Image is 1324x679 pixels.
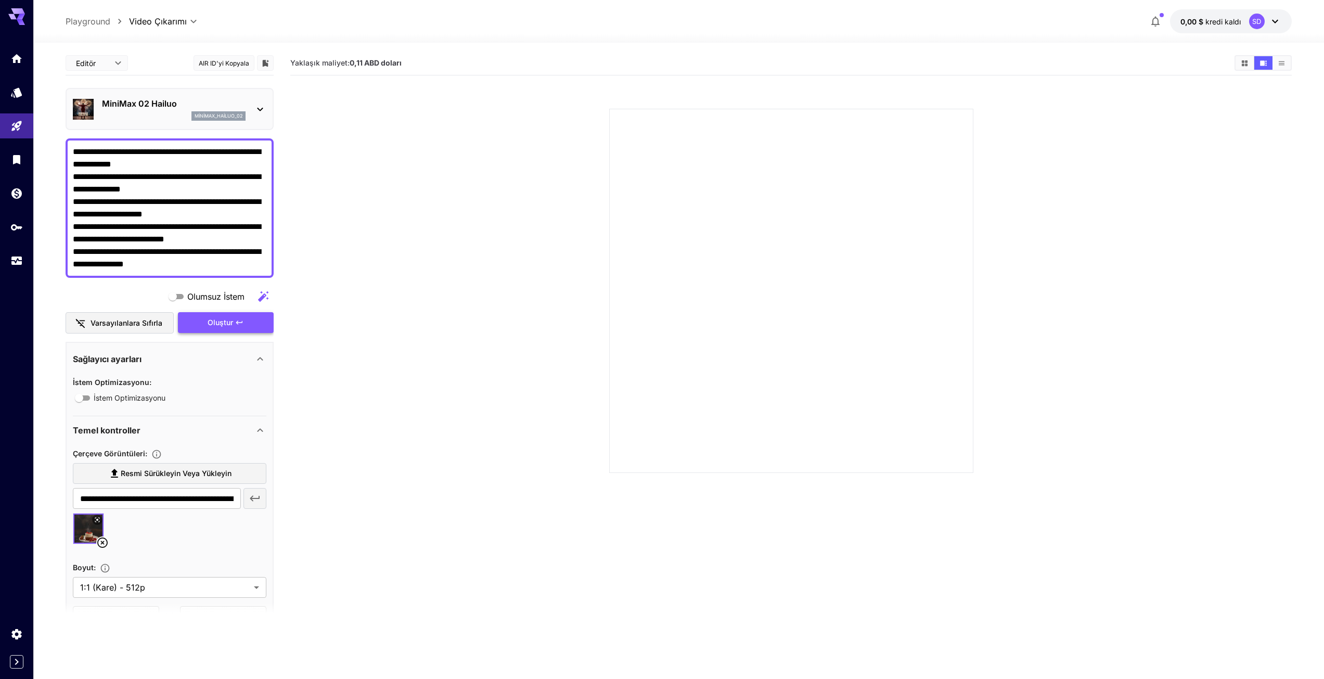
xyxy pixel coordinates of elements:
font: kredi kaldı [1205,17,1241,26]
font: 0,00 $ [1180,17,1203,26]
div: Sağlayıcı ayarları [73,347,266,371]
font: SD [1252,17,1261,25]
font: Boyut [73,563,94,572]
button: Oluştur [178,312,274,334]
font: : [145,449,147,458]
div: Medyayı ızgara görünümünde gösterMedyayı video görünümünde gösterMedyayı liste görünümünde göster [1235,55,1292,71]
div: API Anahtarları [10,221,23,234]
font: 0,11 ABD doları [350,58,402,67]
font: : [149,378,151,387]
button: Medyayı liste görünümünde göster [1272,56,1291,70]
font: Çerçeve Görüntüleri [73,449,145,458]
font: MiniMax 02 Hailuo [102,98,177,109]
button: Oluşturulan görüntünün boyutlarını, genişliğini ve yüksekliğini piksel cinsinden belirterek ayarl... [96,563,114,573]
div: Kullanım [10,254,23,267]
button: Medyayı ızgara görünümünde göster [1236,56,1254,70]
div: Kütüphane [10,153,23,166]
a: Playground [66,15,110,28]
button: AIR ID'yi kopyala [194,55,254,71]
div: Oyun alanı [10,120,23,133]
div: Ayarlar [10,627,23,640]
div: $0.00 [1180,16,1241,27]
div: Temel kontroller [73,418,266,443]
font: Oluştur [208,318,233,327]
font: Editör [76,59,96,68]
font: 1:1 (Kare) - 512p [80,582,145,593]
nav: ekmek kırıntısı [66,15,129,28]
button: Varsayılanlara sıfırla [66,312,174,334]
font: AIR ID'yi kopyala [199,59,249,67]
font: Temel kontroller [73,425,140,435]
button: $0.00SD [1170,9,1292,33]
div: MiniMax 02 Hailuominimax_hailuo_02 [73,93,266,125]
font: Varsayılanlara sıfırla [91,318,162,327]
div: Ev [10,52,23,65]
button: Expand sidebar [10,655,23,669]
div: Cüzdan [10,187,23,200]
font: Video Çıkarımı [129,16,187,27]
font: İstem Optimizasyonu [73,378,149,387]
font: : [94,563,96,572]
font: Yaklaşık maliyet: [290,58,350,67]
label: Resmi sürükleyin veya yükleyin [73,463,266,484]
button: Çerçeve görsellerini yükleyin. [147,449,166,459]
div: Modeller [10,86,23,99]
font: minimax_hailuo_02 [195,113,242,119]
font: Sağlayıcı ayarları [73,354,142,364]
font: İstem Optimizasyonu [94,393,165,402]
button: Kütüphaneye ekle [261,57,270,69]
button: Medyayı video görünümünde göster [1254,56,1272,70]
font: Olumsuz İstem [187,291,245,302]
font: Resmi sürükleyin veya yükleyin [121,469,232,478]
